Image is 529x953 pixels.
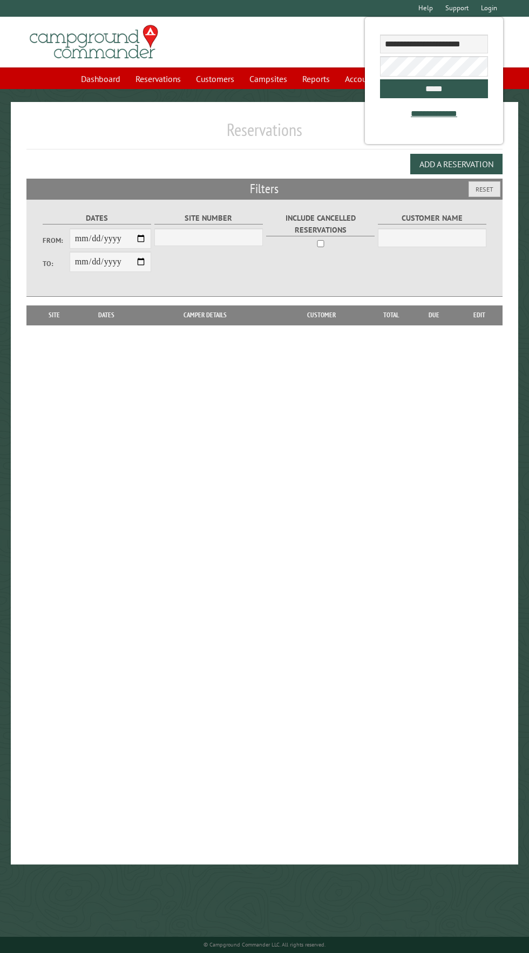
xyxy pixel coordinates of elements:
th: Dates [77,305,136,325]
th: Camper Details [136,305,274,325]
th: Edit [456,305,503,325]
a: Dashboard [74,69,127,89]
button: Add a Reservation [410,154,503,174]
h2: Filters [26,179,503,199]
a: Campsites [243,69,294,89]
th: Customer [274,305,369,325]
th: Total [369,305,412,325]
label: To: [43,258,70,269]
a: Reservations [129,69,187,89]
label: Include Cancelled Reservations [266,212,375,236]
a: Account [338,69,380,89]
label: From: [43,235,70,246]
h1: Reservations [26,119,503,149]
small: © Campground Commander LLC. All rights reserved. [204,941,325,948]
a: Customers [189,69,241,89]
th: Site [32,305,77,325]
label: Site Number [154,212,263,224]
a: Reports [296,69,336,89]
button: Reset [469,181,500,197]
label: Customer Name [378,212,486,224]
th: Due [412,305,456,325]
img: Campground Commander [26,21,161,63]
label: Dates [43,212,151,224]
